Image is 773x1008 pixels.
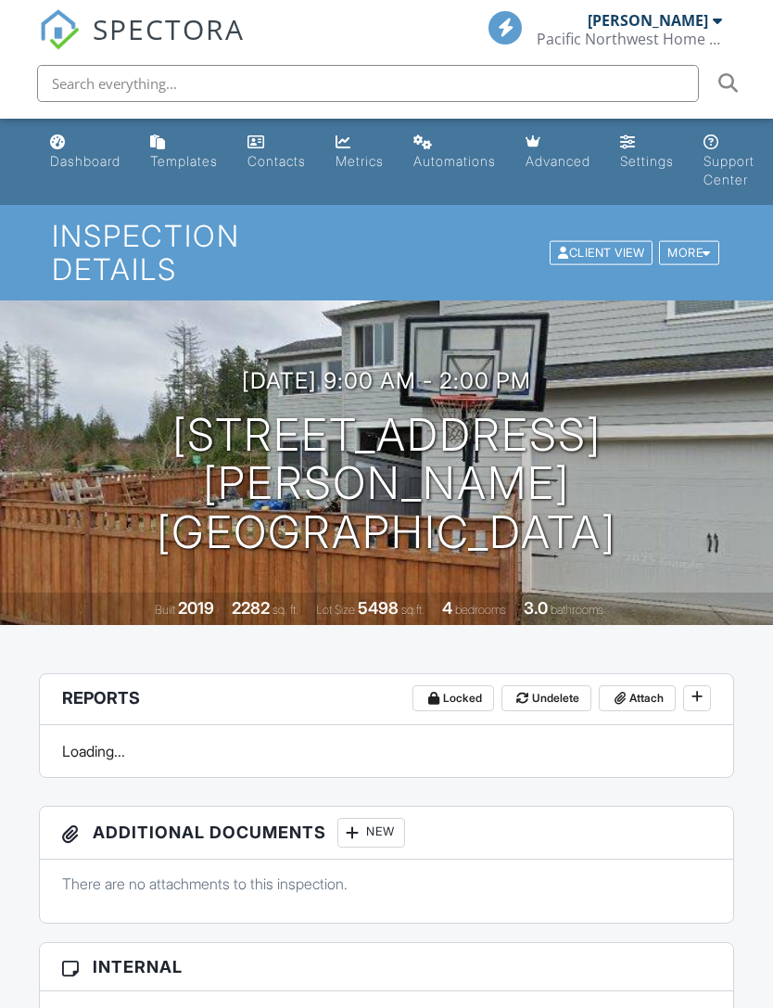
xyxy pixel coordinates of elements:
[703,153,754,187] div: Support Center
[413,153,496,169] div: Automations
[659,240,719,265] div: More
[240,126,313,179] a: Contacts
[613,126,681,179] a: Settings
[232,598,270,618] div: 2282
[62,874,712,894] p: There are no attachments to this inspection.
[696,126,762,198] a: Support Center
[43,126,128,179] a: Dashboard
[143,126,225,179] a: Templates
[40,943,734,991] h3: Internal
[588,11,708,30] div: [PERSON_NAME]
[337,818,405,848] div: New
[455,603,506,617] span: bedrooms
[442,598,452,618] div: 4
[52,220,721,285] h1: Inspection Details
[93,9,245,48] span: SPECTORA
[358,598,399,618] div: 5498
[401,603,425,617] span: sq.ft.
[518,126,598,179] a: Advanced
[551,603,603,617] span: bathrooms
[328,126,391,179] a: Metrics
[247,153,306,169] div: Contacts
[272,603,298,617] span: sq. ft.
[155,603,175,617] span: Built
[336,153,384,169] div: Metrics
[39,9,80,50] img: The Best Home Inspection Software - Spectora
[526,153,590,169] div: Advanced
[40,807,734,860] h3: Additional Documents
[178,598,214,618] div: 2019
[550,240,653,265] div: Client View
[620,153,674,169] div: Settings
[50,153,120,169] div: Dashboard
[30,411,743,557] h1: [STREET_ADDRESS] [PERSON_NAME][GEOGRAPHIC_DATA]
[537,30,722,48] div: Pacific Northwest Home Inspections LLC
[316,603,355,617] span: Lot Size
[37,65,699,102] input: Search everything...
[150,153,218,169] div: Templates
[524,598,548,618] div: 3.0
[242,368,531,393] h3: [DATE] 9:00 am - 2:00 pm
[39,25,245,64] a: SPECTORA
[548,245,657,259] a: Client View
[406,126,503,179] a: Automations (Basic)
